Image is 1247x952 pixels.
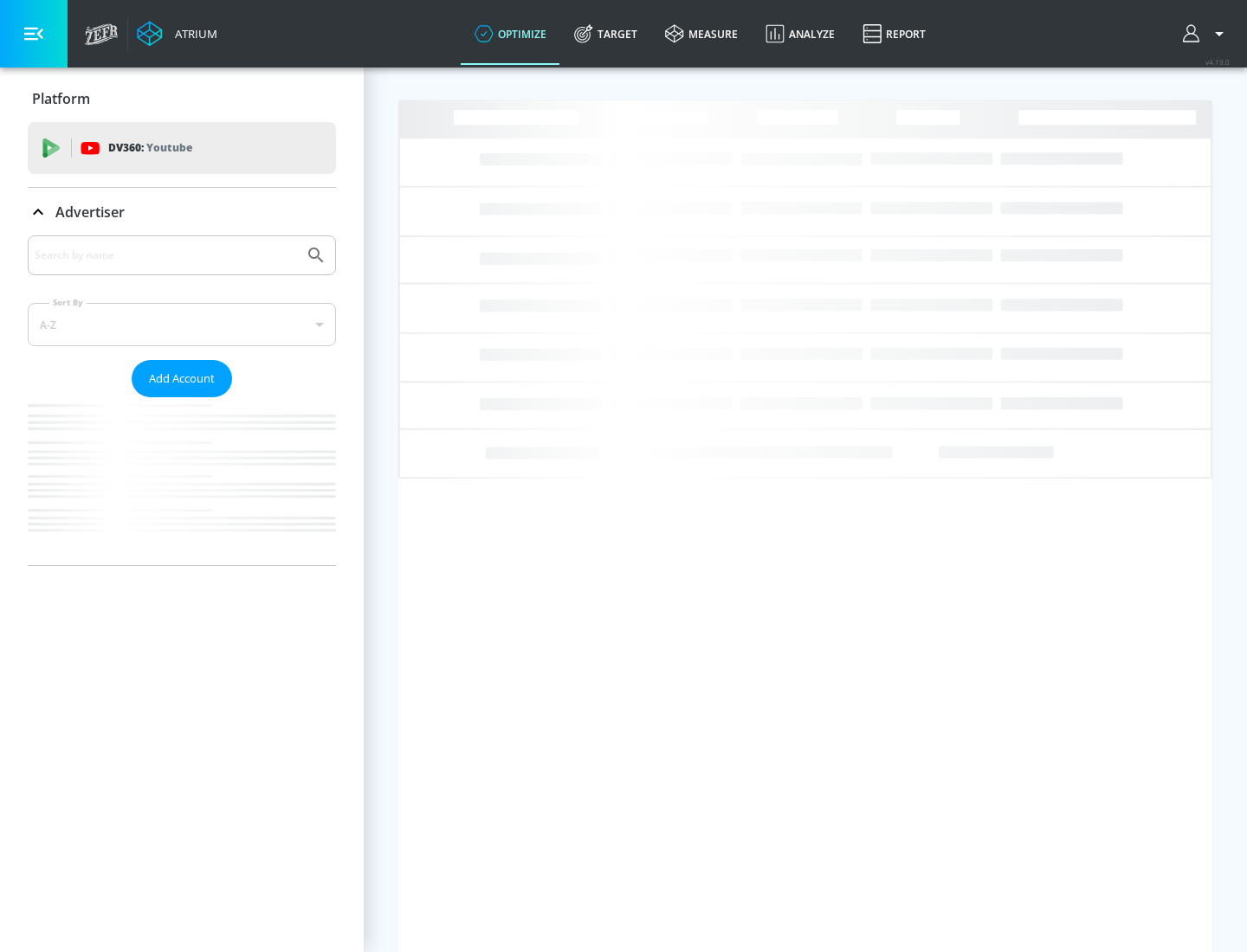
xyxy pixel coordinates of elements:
nav: list of Advertiser [28,397,336,565]
p: DV360: [108,138,192,158]
p: Advertiser [55,203,125,222]
span: v 4.19.0 [1205,57,1230,67]
p: Platform [32,89,90,108]
div: A-Z [28,303,336,346]
a: Target [560,3,651,65]
div: Advertiser [28,235,336,565]
div: DV360: Youtube [28,122,336,174]
p: Youtube [146,138,192,157]
a: measure [651,3,752,65]
div: Advertiser [28,188,336,236]
a: Report [849,3,940,65]
input: Search by name [35,244,297,267]
a: Analyze [752,3,849,65]
span: Add Account [149,369,215,389]
button: Add Account [132,360,232,397]
label: Sort By [49,297,87,308]
a: Atrium [137,21,217,47]
a: optimize [461,3,560,65]
div: Atrium [168,26,217,42]
div: Platform [28,74,336,123]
